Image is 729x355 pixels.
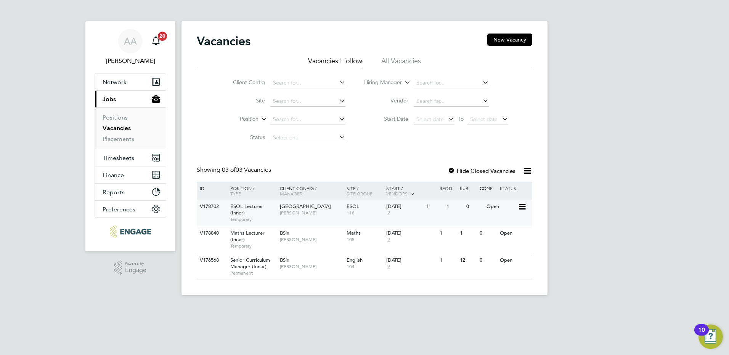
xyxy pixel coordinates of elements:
[386,210,391,216] span: 2
[95,29,166,66] a: AA[PERSON_NAME]
[424,200,444,214] div: 1
[280,210,343,216] span: [PERSON_NAME]
[103,78,127,86] span: Network
[125,267,146,273] span: Engage
[222,166,271,174] span: 03 Vacancies
[103,189,125,196] span: Reports
[464,200,484,214] div: 0
[114,261,147,275] a: Powered byEngage
[478,226,498,240] div: 0
[221,79,265,86] label: Client Config
[103,171,124,179] span: Finance
[103,206,135,213] span: Preferences
[270,96,345,107] input: Search for...
[698,325,723,349] button: Open Resource Center, 10 new notifications
[197,34,250,49] h2: Vacancies
[414,78,489,88] input: Search for...
[458,253,478,267] div: 12
[498,182,531,195] div: Status
[103,154,134,162] span: Timesheets
[347,257,363,263] span: English
[358,79,402,86] label: Hiring Manager
[698,330,705,340] div: 10
[85,21,175,251] nav: Main navigation
[225,182,278,200] div: Position /
[438,226,458,240] div: 1
[280,257,289,263] span: BSix
[95,107,166,149] div: Jobs
[364,97,408,104] label: Vendor
[386,203,422,210] div: [DATE]
[230,203,263,216] span: ESOL Lecturer (Inner)
[347,264,383,270] span: 104
[280,237,343,243] span: [PERSON_NAME]
[230,190,241,197] span: Type
[230,216,276,222] span: Temporary
[456,114,466,124] span: To
[364,115,408,122] label: Start Date
[416,116,444,123] span: Select date
[347,190,373,197] span: Site Group
[347,237,383,243] span: 105
[148,29,164,53] a: 20
[347,230,361,236] span: Maths
[470,116,498,123] span: Select date
[103,96,116,103] span: Jobs
[414,96,489,107] input: Search for...
[384,182,438,201] div: Start /
[280,230,289,236] span: BSix
[487,34,532,46] button: New Vacancy
[95,166,166,183] button: Finance
[95,225,166,238] a: Go to home page
[198,182,225,195] div: ID
[95,74,166,90] button: Network
[230,243,276,249] span: Temporary
[280,264,343,270] span: [PERSON_NAME]
[438,182,458,195] div: Reqd
[95,149,166,166] button: Timesheets
[95,56,166,66] span: Alison Arnaud
[347,210,383,216] span: 118
[103,135,134,142] a: Placements
[198,200,225,214] div: V178702
[458,182,478,195] div: Sub
[198,226,225,240] div: V178840
[95,201,166,217] button: Preferences
[386,257,436,264] div: [DATE]
[278,182,345,200] div: Client Config /
[308,56,362,70] li: Vacancies I follow
[280,203,331,209] span: [GEOGRAPHIC_DATA]
[347,203,359,209] span: ESOL
[221,97,265,104] label: Site
[478,253,498,267] div: 0
[381,56,421,70] li: All Vacancies
[458,226,478,240] div: 1
[103,114,128,121] a: Positions
[386,237,391,243] span: 2
[198,253,225,267] div: V176568
[230,257,270,270] span: Senior Curriculum Manager (Inner)
[158,32,167,41] span: 20
[498,226,531,240] div: Open
[445,200,464,214] div: 1
[124,36,137,46] span: AA
[197,166,273,174] div: Showing
[215,115,259,123] label: Position
[270,114,345,125] input: Search for...
[125,261,146,267] span: Powered by
[280,190,302,197] span: Manager
[221,134,265,141] label: Status
[345,182,385,200] div: Site /
[498,253,531,267] div: Open
[386,190,408,197] span: Vendors
[95,91,166,107] button: Jobs
[270,133,345,143] input: Select one
[103,125,131,132] a: Vacancies
[485,200,518,214] div: Open
[386,230,436,237] div: [DATE]
[386,264,391,270] span: 9
[110,225,151,238] img: ncclondon-logo-retina.png
[95,184,166,200] button: Reports
[230,230,265,243] span: Maths Lecturer (Inner)
[478,182,498,195] div: Conf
